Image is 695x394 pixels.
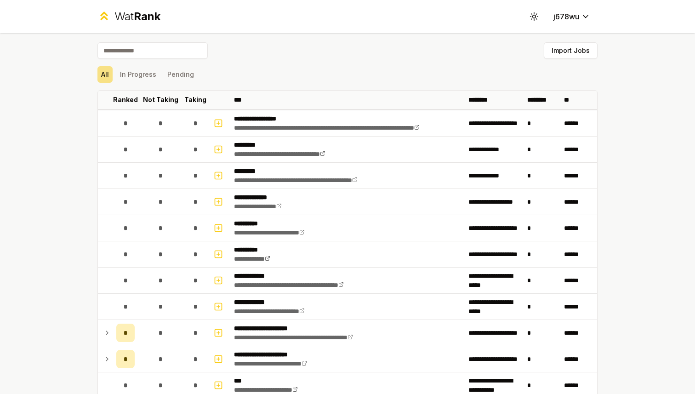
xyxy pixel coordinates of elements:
button: j678wu [546,8,598,25]
a: WatRank [97,9,160,24]
button: In Progress [116,66,160,83]
div: Wat [114,9,160,24]
span: j678wu [553,11,579,22]
button: Import Jobs [544,42,598,59]
p: Ranked [113,95,138,104]
button: Pending [164,66,198,83]
p: Taking [184,95,206,104]
p: Not Taking [143,95,178,104]
button: All [97,66,113,83]
span: Rank [134,10,160,23]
